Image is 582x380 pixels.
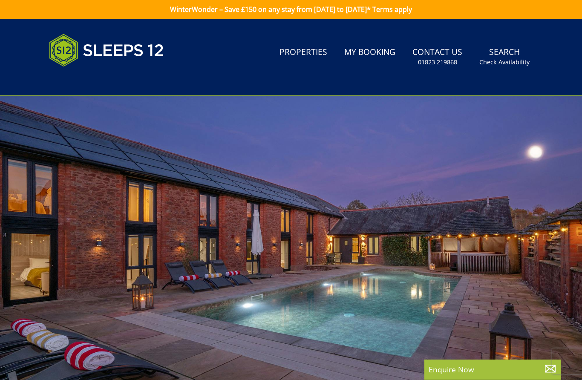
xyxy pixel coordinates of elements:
[276,43,331,62] a: Properties
[409,43,466,71] a: Contact Us01823 219868
[476,43,533,71] a: SearchCheck Availability
[479,58,530,66] small: Check Availability
[45,77,134,84] iframe: Customer reviews powered by Trustpilot
[341,43,399,62] a: My Booking
[49,29,164,72] img: Sleeps 12
[418,58,457,66] small: 01823 219868
[429,364,556,375] p: Enquire Now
